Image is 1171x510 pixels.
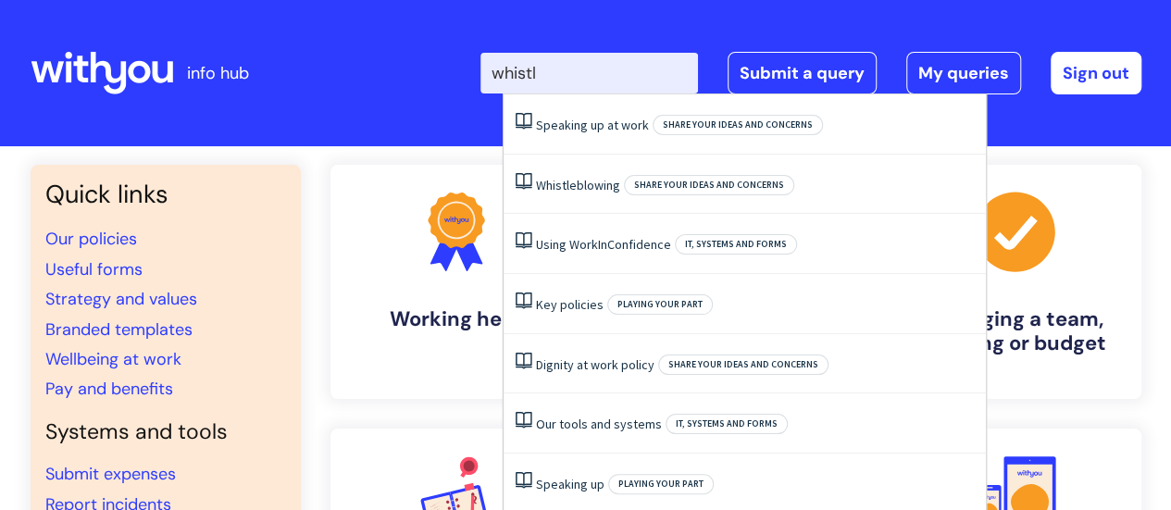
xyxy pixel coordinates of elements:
a: Useful forms [45,258,143,280]
a: Whistleblowing [536,177,620,193]
h4: Systems and tools [45,419,286,445]
div: | - [480,52,1141,94]
a: Our tools and systems [536,416,662,432]
a: Working here [330,165,582,399]
span: Share your ideas and concerns [624,175,794,195]
h4: Managing a team, building or budget [904,307,1127,356]
span: IT, systems and forms [675,234,797,255]
span: IT, systems and forms [666,414,788,434]
p: info hub [187,58,249,88]
a: Strategy and values [45,288,197,310]
h3: Quick links [45,180,286,209]
a: Submit expenses [45,463,176,485]
a: Managing a team, building or budget [890,165,1141,399]
a: Key policies [536,296,604,313]
h4: Working here [345,307,567,331]
span: Playing your part [607,294,713,315]
span: Share your ideas and concerns [653,115,823,135]
a: Branded templates [45,318,193,341]
a: Pay and benefits [45,378,173,400]
a: Our policies [45,228,137,250]
a: Speaking up at work [536,117,649,133]
a: Wellbeing at work [45,348,181,370]
span: Playing your part [608,474,714,494]
a: Sign out [1051,52,1141,94]
input: Search [480,53,698,93]
a: Dignity at work policy [536,356,654,373]
a: Submit a query [728,52,877,94]
a: Speaking up [536,476,604,492]
a: My queries [906,52,1021,94]
a: Using WorkInConfidence [536,236,671,253]
span: Share your ideas and concerns [658,355,828,375]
